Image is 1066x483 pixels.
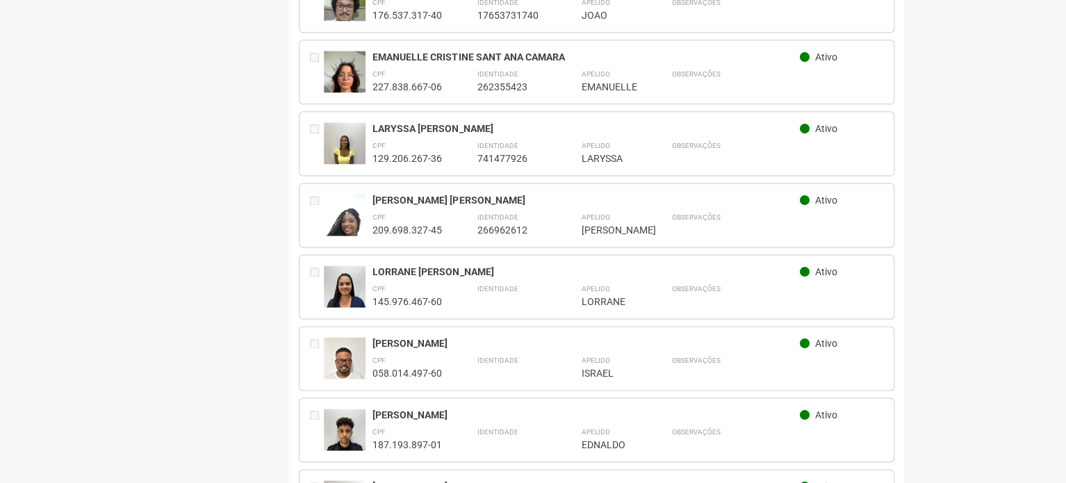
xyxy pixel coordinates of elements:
div: 227.838.667-06 [372,81,442,93]
strong: Observações [671,142,720,149]
strong: Identidade [477,285,518,293]
strong: Identidade [477,428,518,436]
div: 266962612 [477,224,546,236]
div: Entre em contato com a Aministração para solicitar o cancelamento ou 2a via [310,337,324,379]
div: EDNALDO [581,439,637,451]
div: JOAO [581,9,637,22]
strong: Identidade [477,357,518,364]
img: user.jpg [324,194,366,268]
span: Ativo [815,195,837,206]
div: [PERSON_NAME] [372,337,800,350]
div: 741477926 [477,152,546,165]
span: Ativo [815,338,837,349]
strong: Identidade [477,142,518,149]
strong: CPF [372,428,386,436]
span: Ativo [815,51,837,63]
strong: CPF [372,285,386,293]
strong: Apelido [581,70,609,78]
div: [PERSON_NAME] [372,409,800,421]
div: [PERSON_NAME] [581,224,637,236]
strong: Observações [671,70,720,78]
div: 187.193.897-01 [372,439,442,451]
strong: CPF [372,357,386,364]
strong: CPF [372,142,386,149]
div: Entre em contato com a Aministração para solicitar o cancelamento ou 2a via [310,51,324,93]
div: 17653731740 [477,9,546,22]
div: Entre em contato com a Aministração para solicitar o cancelamento ou 2a via [310,122,324,165]
div: 058.014.497-60 [372,367,442,379]
strong: Identidade [477,70,518,78]
div: EMANUELLE CRISTINE SANT ANA CAMARA [372,51,800,63]
strong: CPF [372,213,386,221]
div: LARYSSA [PERSON_NAME] [372,122,800,135]
div: Entre em contato com a Aministração para solicitar o cancelamento ou 2a via [310,265,324,308]
div: 176.537.317-40 [372,9,442,22]
img: user.jpg [324,51,366,106]
div: ISRAEL [581,367,637,379]
div: Entre em contato com a Aministração para solicitar o cancelamento ou 2a via [310,194,324,236]
strong: Apelido [581,285,609,293]
strong: Observações [671,428,720,436]
strong: Observações [671,285,720,293]
div: LORRANE [PERSON_NAME] [372,265,800,278]
strong: Observações [671,213,720,221]
span: Ativo [815,123,837,134]
strong: Observações [671,357,720,364]
strong: Apelido [581,428,609,436]
div: 129.206.267-36 [372,152,442,165]
strong: Apelido [581,213,609,221]
div: EMANUELLE [581,81,637,93]
span: Ativo [815,409,837,420]
div: [PERSON_NAME] [PERSON_NAME] [372,194,800,206]
span: Ativo [815,266,837,277]
strong: Apelido [581,142,609,149]
img: user.jpg [324,409,366,464]
div: 262355423 [477,81,546,93]
div: LORRANE [581,295,637,308]
strong: Identidade [477,213,518,221]
img: user.jpg [324,122,366,178]
strong: Apelido [581,357,609,364]
div: 209.698.327-45 [372,224,442,236]
div: Entre em contato com a Aministração para solicitar o cancelamento ou 2a via [310,409,324,451]
img: user.jpg [324,337,366,411]
div: 145.976.467-60 [372,295,442,308]
img: user.jpg [324,265,366,321]
strong: CPF [372,70,386,78]
div: LARYSSA [581,152,637,165]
